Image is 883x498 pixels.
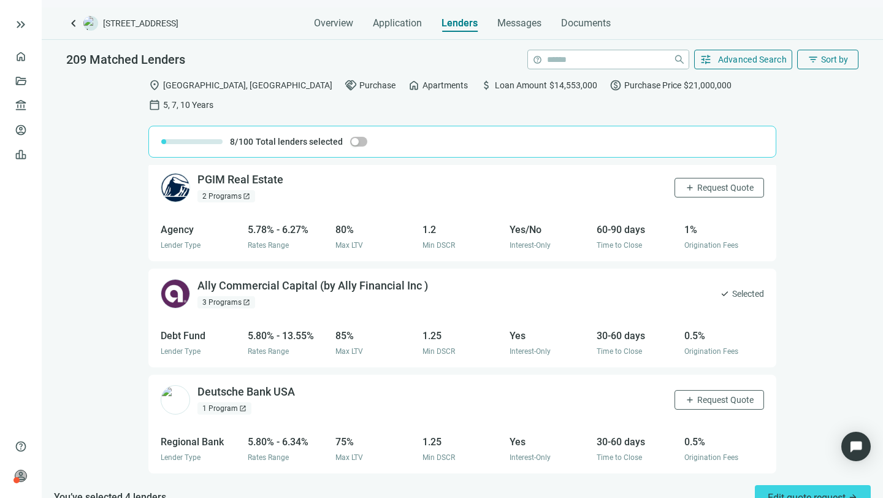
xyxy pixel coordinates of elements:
[13,17,28,32] button: keyboard_double_arrow_right
[675,178,764,197] button: addRequest Quote
[408,79,420,91] span: home
[161,328,240,343] div: Debt Fund
[533,55,542,64] span: help
[197,385,295,400] div: Deutsche Bank USA
[510,347,551,356] span: Interest-Only
[675,390,764,410] button: addRequest Quote
[15,440,27,453] span: help
[197,402,251,415] div: 1 Program
[197,296,255,308] div: 3 Programs
[161,347,201,356] span: Lender Type
[373,17,422,29] span: Application
[510,222,589,237] div: Yes/No
[597,241,642,250] span: Time to Close
[422,328,502,343] div: 1.25
[480,79,492,91] span: attach_money
[161,453,201,462] span: Lender Type
[161,173,190,202] img: 2dd17d00-68ce-4fbc-9845-e8715964d2d1
[597,328,676,343] div: 30-60 days
[684,453,738,462] span: Origination Fees
[732,287,764,301] span: Selected
[821,55,848,64] span: Sort by
[161,434,240,450] div: Regional Bank
[161,222,240,237] div: Agency
[561,17,611,29] span: Documents
[684,241,738,250] span: Origination Fees
[161,279,190,308] img: 6c40ddf9-8141-45da-b156-0a96a48bf26c
[66,16,81,31] a: keyboard_arrow_left
[610,79,732,91] div: Purchase Price
[335,222,415,237] div: 80%
[684,328,764,343] div: 0.5%
[694,50,793,69] button: tuneAdvanced Search
[422,241,455,250] span: Min DSCR
[422,79,468,92] span: Apartments
[684,79,732,92] span: $21,000,000
[161,385,190,415] img: 1742b33e-af57-40c2-9749-1e6753ecdf36
[248,222,327,237] div: 5.78% - 6.27%
[549,79,597,92] span: $14,553,000
[335,328,415,343] div: 85%
[597,222,676,237] div: 60-90 days
[15,470,27,482] span: person
[248,328,327,343] div: 5.80% - 13.55%
[148,79,161,91] span: location_on
[718,55,787,64] span: Advanced Search
[597,347,642,356] span: Time to Close
[808,54,819,65] span: filter_list
[314,17,353,29] span: Overview
[248,453,289,462] span: Rates Range
[720,289,730,299] span: check
[497,17,541,29] span: Messages
[422,434,502,450] div: 1.25
[345,79,357,91] span: handshake
[480,79,597,91] div: Loan Amount
[797,50,858,69] button: filter_listSort by
[335,241,363,250] span: Max LTV
[597,453,642,462] span: Time to Close
[256,136,343,148] span: Total lenders selected
[103,17,178,29] span: [STREET_ADDRESS]
[239,405,247,412] span: open_in_new
[510,241,551,250] span: Interest-Only
[248,434,327,450] div: 5.80% - 6.34%
[230,136,253,148] span: 8/100
[83,16,98,31] img: deal-logo
[684,347,738,356] span: Origination Fees
[684,434,764,450] div: 0.5%
[243,299,250,306] span: open_in_new
[442,17,478,29] span: Lenders
[148,99,161,111] span: calendar_today
[248,347,289,356] span: Rates Range
[161,241,201,250] span: Lender Type
[243,193,250,200] span: open_in_new
[684,222,764,237] div: 1%
[15,99,23,112] span: account_balance
[66,52,185,67] span: 209 Matched Lenders
[197,190,255,202] div: 2 Programs
[841,432,871,461] div: Open Intercom Messenger
[597,434,676,450] div: 30-60 days
[510,453,551,462] span: Interest-Only
[510,434,589,450] div: Yes
[197,278,428,294] div: Ally Commercial Capital (by Ally Financial Inc )
[697,183,754,193] span: Request Quote
[700,53,712,66] span: tune
[335,453,363,462] span: Max LTV
[685,395,695,405] span: add
[697,395,754,405] span: Request Quote
[610,79,622,91] span: paid
[197,172,283,188] div: PGIM Real Estate
[685,183,695,193] span: add
[422,453,455,462] span: Min DSCR
[335,434,415,450] div: 75%
[359,79,396,92] span: Purchase
[422,347,455,356] span: Min DSCR
[422,222,502,237] div: 1.2
[163,79,332,92] span: [GEOGRAPHIC_DATA], [GEOGRAPHIC_DATA]
[163,98,213,112] span: 5, 7, 10 Years
[510,328,589,343] div: Yes
[335,347,363,356] span: Max LTV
